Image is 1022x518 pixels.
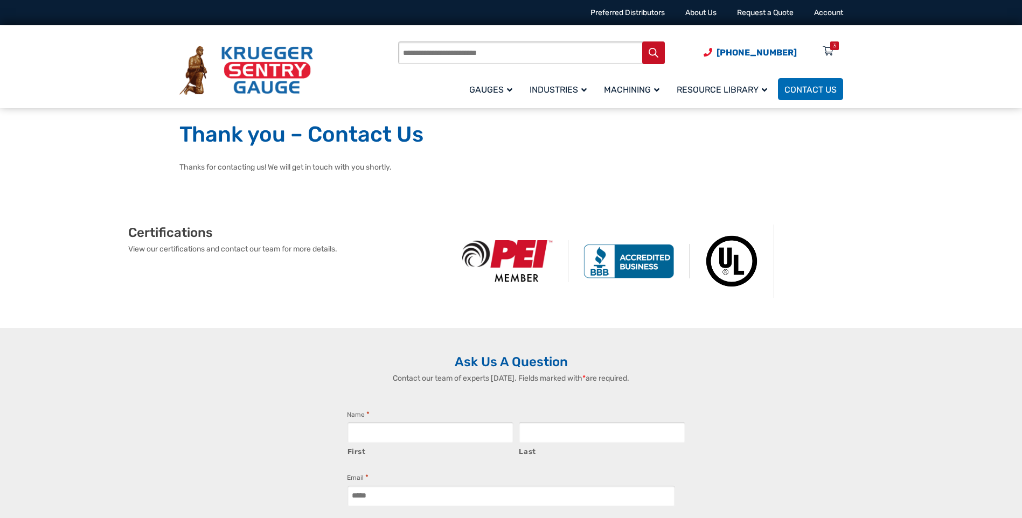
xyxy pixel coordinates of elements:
a: Contact Us [778,78,843,100]
img: Underwriters Laboratories [690,225,774,298]
span: Industries [530,85,587,95]
a: Request a Quote [737,8,794,17]
h2: Ask Us A Question [179,354,843,370]
h2: Certifications [128,225,447,241]
a: Preferred Distributors [590,8,665,17]
a: About Us [685,8,717,17]
span: Contact Us [784,85,837,95]
label: Email [347,472,369,483]
legend: Name [347,409,370,420]
h1: Thank you – Contact Us [179,121,843,148]
p: Contact our team of experts [DATE]. Fields marked with are required. [336,373,686,384]
label: First [347,444,514,457]
a: Account [814,8,843,17]
a: Gauges [463,76,523,102]
p: View our certifications and contact our team for more details. [128,243,447,255]
img: BBB [568,244,690,278]
a: Machining [597,76,670,102]
label: Last [519,444,685,457]
p: Thanks for contacting us! We will get in touch with you shortly. [179,162,843,173]
a: Resource Library [670,76,778,102]
span: Gauges [469,85,512,95]
img: PEI Member [447,240,568,282]
a: Phone Number (920) 434-8860 [704,46,797,59]
img: Krueger Sentry Gauge [179,46,313,95]
span: Resource Library [677,85,767,95]
a: Industries [523,76,597,102]
span: Machining [604,85,659,95]
span: [PHONE_NUMBER] [717,47,797,58]
div: 3 [833,41,836,50]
